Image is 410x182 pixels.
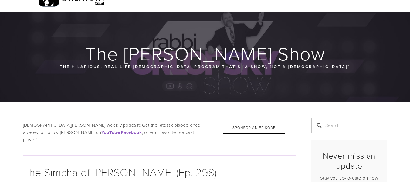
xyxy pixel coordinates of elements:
h2: Never miss an update [317,151,382,170]
strong: YouTube [101,129,120,136]
h1: The [PERSON_NAME] Show [23,44,388,63]
a: The Simcha of [PERSON_NAME] (Ep. 298) [23,164,216,179]
p: [DEMOGRAPHIC_DATA][PERSON_NAME] weekly podcast! Get the latest episode once a week, or follow [PE... [23,122,296,143]
p: The hilarious, real-life [DEMOGRAPHIC_DATA] program that’s “a show, not a [DEMOGRAPHIC_DATA]“ [59,63,351,70]
a: Facebook [121,129,142,136]
a: YouTube [101,129,120,136]
div: Sponsor an Episode [223,122,285,134]
strong: Facebook [121,129,142,136]
input: Search [311,118,387,133]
